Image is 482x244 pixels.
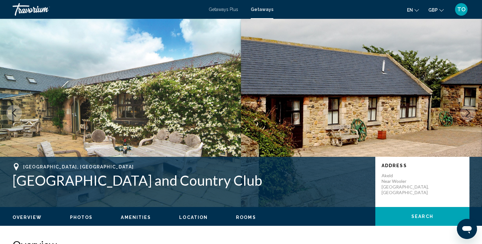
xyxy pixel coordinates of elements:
span: TO [457,6,466,13]
span: GBP [428,8,438,13]
iframe: Button to launch messaging window [457,219,477,239]
button: Change language [407,5,419,14]
button: Overview [13,215,42,220]
button: Photos [70,215,93,220]
span: en [407,8,413,13]
span: [GEOGRAPHIC_DATA], [GEOGRAPHIC_DATA] [23,164,134,169]
p: Address [382,163,463,168]
button: Next image [460,105,476,121]
a: Getaways Plus [209,7,238,12]
button: Search [375,207,469,226]
button: Amenities [121,215,151,220]
p: Akeld Near Wooler [GEOGRAPHIC_DATA], [GEOGRAPHIC_DATA] [382,173,432,195]
button: User Menu [453,3,469,16]
button: Rooms [236,215,256,220]
button: Location [179,215,208,220]
button: Change currency [428,5,444,14]
button: Previous image [6,105,22,121]
h1: [GEOGRAPHIC_DATA] and Country Club [13,172,369,188]
a: Travorium [13,3,202,16]
span: Search [411,214,433,219]
a: Getaways [251,7,273,12]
